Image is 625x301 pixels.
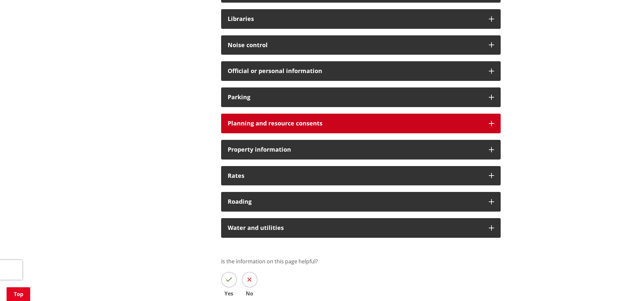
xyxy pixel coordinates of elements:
p: Is the information on this page helpful? [221,257,501,265]
h3: Roading [228,198,482,205]
span: Yes [221,291,237,296]
h3: Parking [228,94,482,101]
span: No [242,291,258,296]
h3: Libraries [228,16,482,22]
h3: Planning and resource consents [228,120,482,127]
iframe: Messenger Launcher [595,273,618,297]
h3: Noise control [228,42,482,48]
h3: Official or personal information [228,68,482,74]
h3: Property information [228,146,482,153]
a: Top [7,287,30,301]
h3: Water and utilities [228,225,482,231]
h3: Rates [228,173,482,179]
